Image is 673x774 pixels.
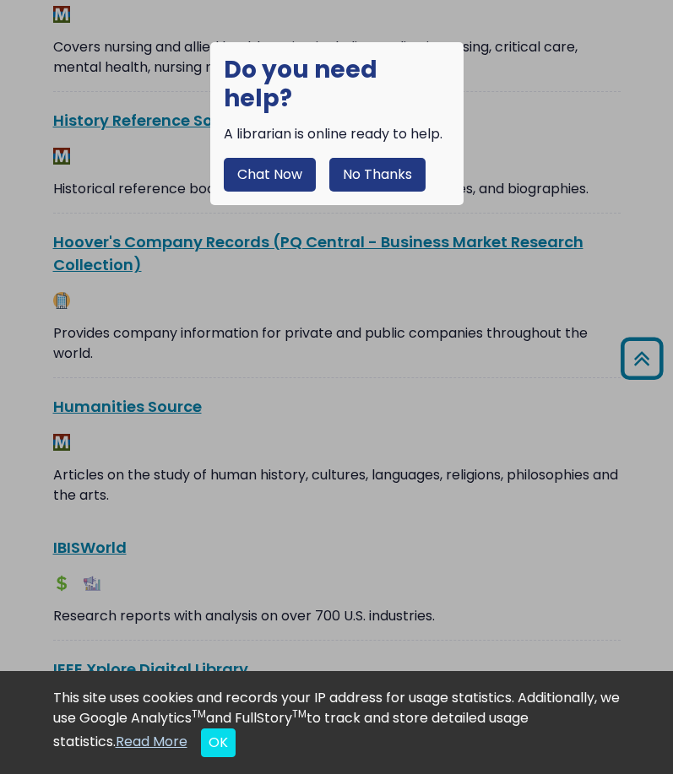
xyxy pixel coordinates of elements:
[53,688,621,757] div: This site uses cookies and records your IP address for usage statistics. Additionally, we use Goo...
[329,158,426,192] button: No Thanks
[116,732,187,751] a: Read More
[201,728,236,757] button: Close
[292,706,307,721] sup: TM
[224,158,316,192] button: Chat Now
[224,56,450,112] h1: Do you need help?
[192,706,206,721] sup: TM
[224,124,450,144] div: A librarian is online ready to help.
